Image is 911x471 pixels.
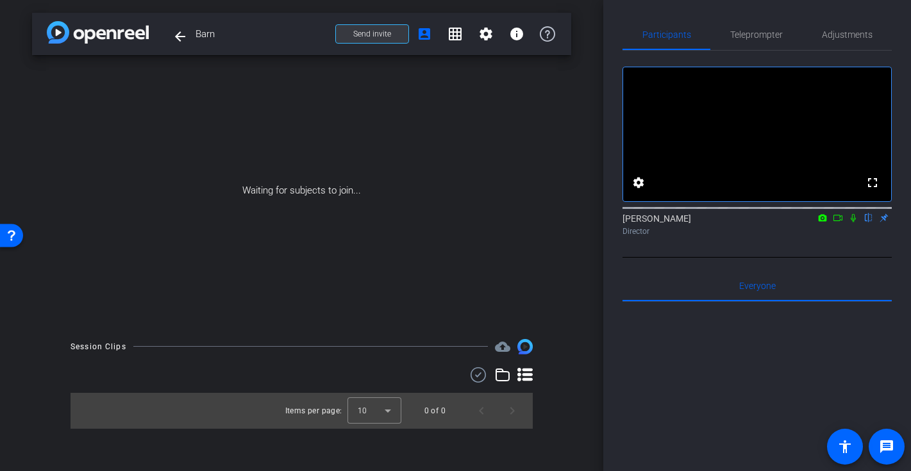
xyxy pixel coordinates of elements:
span: Destinations for your clips [495,339,510,354]
button: Previous page [466,395,497,426]
div: Items per page: [285,404,342,417]
span: Adjustments [822,30,873,39]
mat-icon: arrow_back [172,29,188,44]
mat-icon: fullscreen [865,175,880,190]
div: Director [623,226,892,237]
mat-icon: settings [478,26,494,42]
div: Session Clips [71,340,126,353]
img: Session clips [517,339,533,354]
mat-icon: message [879,439,894,454]
mat-icon: flip [861,211,876,223]
mat-icon: settings [631,175,646,190]
mat-icon: cloud_upload [495,339,510,354]
div: 0 of 0 [424,404,446,417]
span: Send invite [353,29,391,39]
div: [PERSON_NAME] [623,212,892,237]
div: Waiting for subjects to join... [32,55,571,326]
mat-icon: info [509,26,524,42]
span: Barn [196,21,328,47]
span: Teleprompter [730,30,783,39]
button: Next page [497,395,528,426]
img: app-logo [47,21,149,44]
mat-icon: grid_on [447,26,463,42]
mat-icon: account_box [417,26,432,42]
mat-icon: accessibility [837,439,853,454]
button: Send invite [335,24,409,44]
span: Participants [642,30,691,39]
span: Everyone [739,281,776,290]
